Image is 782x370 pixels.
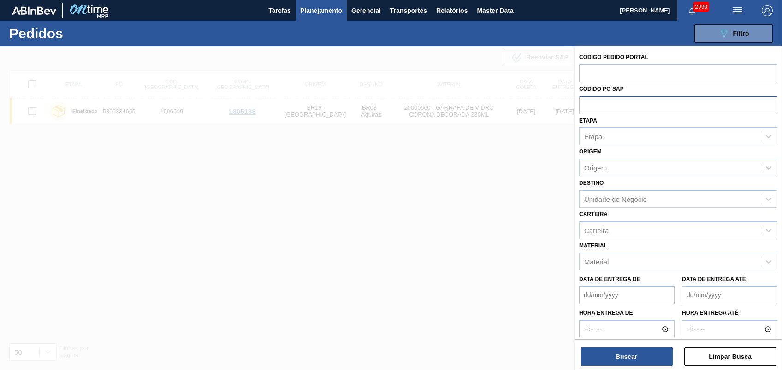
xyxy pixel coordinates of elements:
[12,6,56,15] img: TNhmsLtSVTkK8tSr43FrP2fwEKptu5GPRR3wAAAABJRU5ErkJggg==
[579,242,607,249] label: Material
[579,211,608,217] label: Carteira
[390,5,427,16] span: Transportes
[682,276,746,282] label: Data de Entrega até
[9,28,144,39] h1: Pedidos
[351,5,381,16] span: Gerencial
[584,226,609,234] div: Carteira
[682,286,777,304] input: dd/mm/yyyy
[584,258,609,265] div: Material
[584,164,607,172] div: Origem
[693,2,709,12] span: 2990
[584,195,647,203] div: Unidade de Negócio
[694,24,773,43] button: Filtro
[579,86,624,92] label: Códido PO SAP
[733,30,749,37] span: Filtro
[762,5,773,16] img: Logout
[477,5,513,16] span: Master Data
[579,148,602,155] label: Origem
[584,133,602,141] div: Etapa
[579,180,604,186] label: Destino
[436,5,468,16] span: Relatórios
[268,5,291,16] span: Tarefas
[677,4,707,17] button: Notificações
[579,276,640,282] label: Data de Entrega de
[682,306,777,320] label: Hora entrega até
[579,54,648,60] label: Código Pedido Portal
[579,117,597,124] label: Etapa
[579,286,675,304] input: dd/mm/yyyy
[579,306,675,320] label: Hora entrega de
[732,5,743,16] img: userActions
[300,5,342,16] span: Planejamento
